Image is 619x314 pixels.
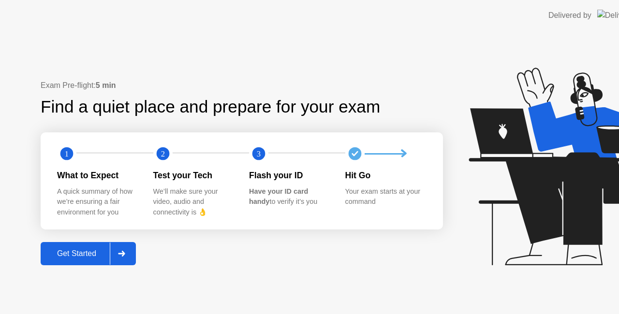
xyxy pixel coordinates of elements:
[153,186,234,218] div: We’ll make sure your video, audio and connectivity is 👌
[548,10,591,21] div: Delivered by
[65,149,69,158] text: 1
[257,149,261,158] text: 3
[249,169,330,182] div: Flash your ID
[96,81,116,89] b: 5 min
[41,94,382,120] div: Find a quiet place and prepare for your exam
[44,249,110,258] div: Get Started
[249,187,308,206] b: Have your ID card handy
[345,169,426,182] div: Hit Go
[161,149,164,158] text: 2
[41,80,443,91] div: Exam Pre-flight:
[345,186,426,207] div: Your exam starts at your command
[153,169,234,182] div: Test your Tech
[41,242,136,265] button: Get Started
[57,169,138,182] div: What to Expect
[249,186,330,207] div: to verify it’s you
[57,186,138,218] div: A quick summary of how we’re ensuring a fair environment for you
